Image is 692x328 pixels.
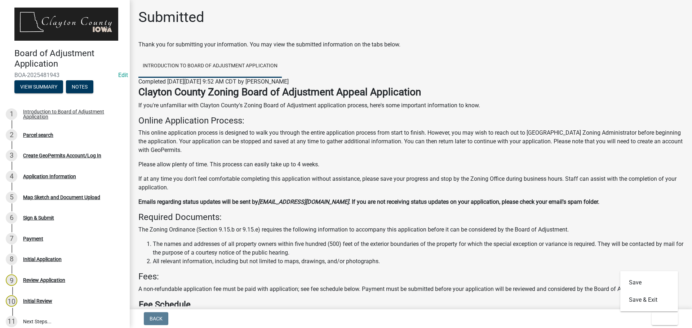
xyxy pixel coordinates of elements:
[138,198,258,205] strong: Emails regarding status updates will be sent by
[138,86,421,98] strong: Clayton County Zoning Board of Adjustment Appeal Application
[620,274,678,291] button: Save
[6,233,17,244] div: 7
[620,291,678,309] button: Save & Exit
[6,171,17,182] div: 4
[6,316,17,327] div: 11
[6,192,17,203] div: 5
[118,72,128,78] a: Edit
[652,312,678,325] button: Exit
[138,9,204,26] h1: Submitted
[138,40,683,49] div: Thank you for submitting your information. You may view the submitted information on the tabs below.
[23,257,62,262] div: Initial Application
[6,274,17,286] div: 9
[657,316,668,322] span: Exit
[66,85,93,90] wm-modal-confirm: Notes
[23,195,100,200] div: Map Sketch and Document Upload
[14,8,118,41] img: Clayton County, Iowa
[150,316,163,322] span: Back
[6,295,17,307] div: 10
[620,271,678,311] div: Exit
[14,80,63,93] button: View Summary
[153,240,683,257] li: The names and addresses of all property owners within five hundred (500) feet of the exterior bou...
[138,175,683,192] p: If at any time you don't feel comfortable completing this application without assistance, please ...
[138,129,683,154] p: This online application process is designed to walk you through the entire application process fr...
[6,150,17,161] div: 3
[23,236,43,241] div: Payment
[118,72,128,78] wm-modal-confirm: Edit Application Number
[138,285,683,293] p: A non-refundable application fee must be paid with application; see fee schedule below. Payment m...
[138,55,282,78] a: Introduction to Board of Adjustment Application
[23,215,54,220] div: Sign & Submit
[6,108,17,120] div: 1
[23,132,53,138] div: Parcel search
[23,278,65,283] div: Review Application
[138,78,289,85] span: Completed [DATE][DATE] 9:52 AM CDT by [PERSON_NAME]
[138,101,683,110] p: If you're unfamiliar with Clayton County's Zoning Board of Adjustment application process, here's...
[144,312,168,325] button: Back
[14,72,115,78] span: BOA-2025481943
[6,212,17,224] div: 6
[23,109,118,119] div: Introduction to Board of Adjustment Application
[139,300,191,310] strong: Fee Schedule
[6,129,17,141] div: 2
[14,85,63,90] wm-modal-confirm: Summary
[23,298,52,304] div: Initial Review
[23,174,76,179] div: Application Information
[258,198,349,205] strong: [EMAIL_ADDRESS][DOMAIN_NAME]
[138,116,683,126] h4: Online Application Process:
[138,225,683,234] p: The Zoning Ordinance (Section 9.15.b or 9.15.e) requires the following information to accompany t...
[66,80,93,93] button: Notes
[153,257,683,266] li: All relevant information, including but not limited to maps, drawings, and/or photographs.
[138,212,683,223] h4: Required Documents:
[14,48,124,69] h4: Board of Adjustment Application
[349,198,599,205] strong: . If you are not receiving status updates on your application, please check your email's spam fol...
[138,271,683,282] h4: Fees:
[6,253,17,265] div: 8
[138,160,683,169] p: Please allow plenty of time. This process can easily take up to 4 weeks.
[23,153,101,158] div: Create GeoPermits Account/Log In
